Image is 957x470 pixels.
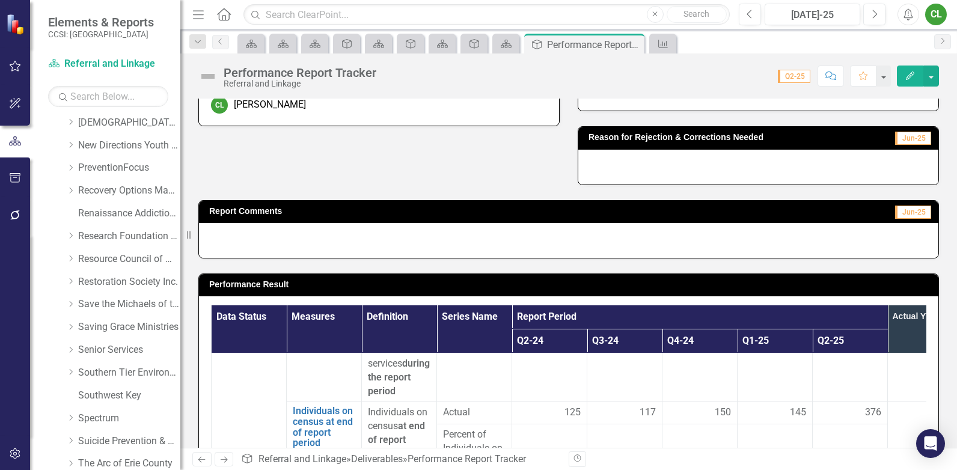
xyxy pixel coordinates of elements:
[738,402,813,424] td: Double-Click to Edit
[293,406,355,448] a: Individuals on census at end of report period
[78,389,180,403] a: Southwest Key
[224,66,376,79] div: Performance Report Tracker
[78,435,180,448] a: Suicide Prevention & Crisis Services
[790,406,806,420] span: 145
[715,406,731,420] span: 150
[78,252,180,266] a: Resource Council of WNY
[78,207,180,221] a: Renaissance Addiction Services, Inc.
[895,132,931,145] span: Jun-25
[865,406,881,420] span: 376
[78,230,180,243] a: Research Foundation of SUNY
[78,139,180,153] a: New Directions Youth & Family Services, Inc.
[48,29,154,39] small: CCSI: [GEOGRAPHIC_DATA]
[437,402,512,424] td: Double-Click to Edit
[48,15,154,29] span: Elements & Reports
[78,184,180,198] a: Recovery Options Made Easy
[640,406,656,420] span: 117
[368,420,425,459] strong: at end of report period
[778,70,810,83] span: Q2-25
[547,37,641,52] div: Performance Report Tracker
[209,280,932,289] h3: Performance Result
[78,116,180,130] a: [DEMOGRAPHIC_DATA] Comm Svces
[243,4,730,25] input: Search ClearPoint...
[6,13,27,34] img: ClearPoint Strategy
[769,8,856,22] div: [DATE]-25
[78,275,180,289] a: Restoration Society Inc.
[224,79,376,88] div: Referral and Linkage
[78,320,180,334] a: Saving Grace Ministries
[443,406,506,420] span: Actual
[662,402,738,424] td: Double-Click to Edit
[258,453,346,465] a: Referral and Linkage
[916,429,945,458] div: Open Intercom Messenger
[351,453,403,465] a: Deliverables
[683,9,709,19] span: Search
[925,4,947,25] button: CL
[765,4,860,25] button: [DATE]-25
[368,406,430,460] div: Individuals on census
[211,97,228,114] div: CL
[408,453,526,465] div: Performance Report Tracker
[78,161,180,175] a: PreventionFocus
[78,366,180,380] a: Southern Tier Environments for Living
[813,402,888,424] td: Double-Click to Edit
[589,133,872,142] h3: Reason for Rejection & Corrections Needed
[564,406,581,420] span: 125
[512,402,587,424] td: Double-Click to Edit
[48,86,168,107] input: Search Below...
[78,412,180,426] a: Spectrum
[209,207,688,216] h3: Report Comments
[48,57,168,71] a: Referral and Linkage
[198,67,218,86] img: Not Defined
[78,298,180,311] a: Save the Michaels of the World
[587,402,662,424] td: Double-Click to Edit
[368,358,430,397] strong: during the report period
[667,6,727,23] button: Search
[895,206,931,219] span: Jun-25
[234,98,306,112] div: [PERSON_NAME]
[78,343,180,357] a: Senior Services
[241,453,560,466] div: » »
